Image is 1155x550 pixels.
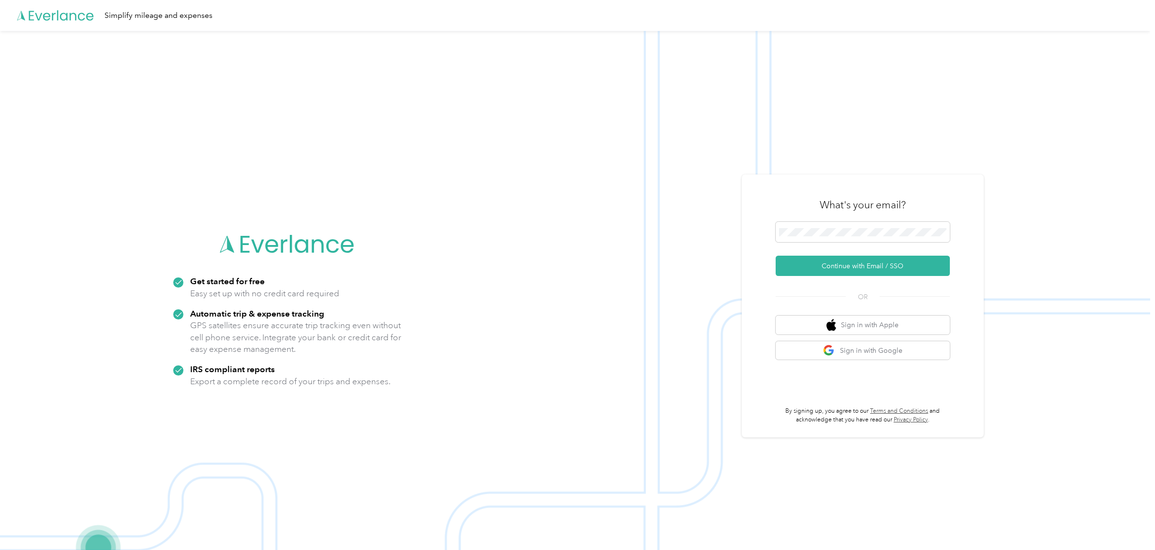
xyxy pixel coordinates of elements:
h3: What's your email? [820,198,906,212]
div: Simplify mileage and expenses [105,10,212,22]
strong: Get started for free [190,276,265,286]
p: GPS satellites ensure accurate trip tracking even without cell phone service. Integrate your bank... [190,319,402,355]
p: By signing up, you agree to our and acknowledge that you have read our . [776,407,950,424]
button: Continue with Email / SSO [776,256,950,276]
button: apple logoSign in with Apple [776,316,950,334]
a: Terms and Conditions [870,407,928,415]
img: apple logo [826,319,836,331]
a: Privacy Policy [894,416,928,423]
strong: IRS compliant reports [190,364,275,374]
button: google logoSign in with Google [776,341,950,360]
img: google logo [823,345,835,357]
p: Easy set up with no credit card required [190,288,339,300]
span: OR [846,292,880,302]
strong: Automatic trip & expense tracking [190,308,324,318]
p: Export a complete record of your trips and expenses. [190,376,390,388]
